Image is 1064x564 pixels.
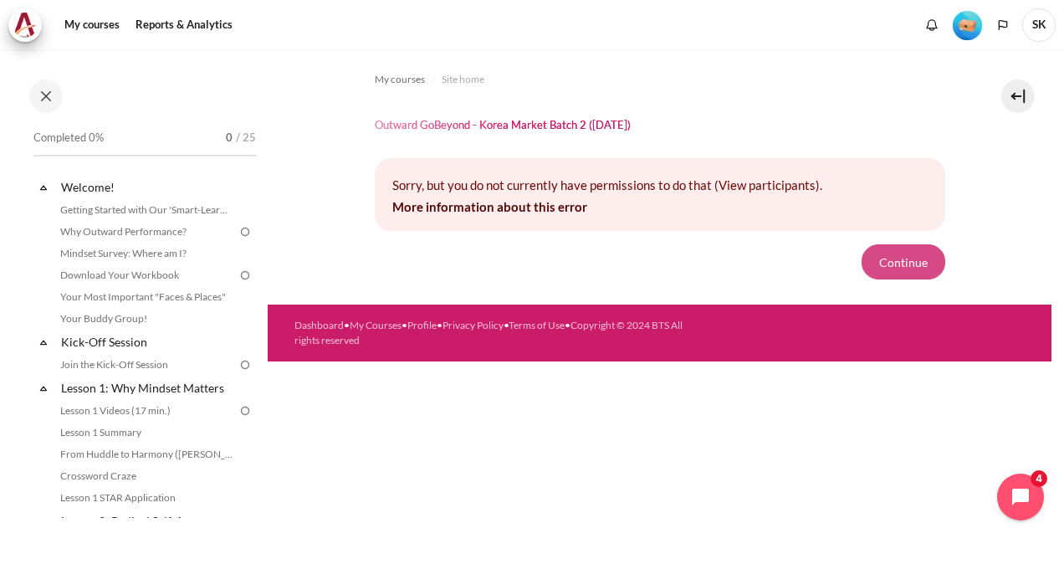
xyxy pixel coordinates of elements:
[375,72,425,87] span: My courses
[55,287,238,307] a: Your Most Important "Faces & Places"
[392,176,928,195] p: Sorry, but you do not currently have permissions to do that (View participants).
[375,118,631,132] h1: Outward GoBeyond - Korea Market Batch 2 ([DATE])
[238,403,253,418] img: To do
[59,176,238,198] a: Welcome!
[8,8,50,42] a: Architeck Architeck
[35,513,52,530] span: Collapse
[55,466,238,486] a: Crossword Craze
[238,357,253,372] img: To do
[238,268,253,283] img: To do
[442,319,504,331] a: Privacy Policy
[294,318,687,348] div: • • • • •
[35,380,52,397] span: Collapse
[55,244,238,264] a: Mindset Survey: Where am I?
[55,488,238,508] a: Lesson 1 STAR Application
[238,224,253,239] img: To do
[953,11,982,40] img: Level #1
[1022,8,1056,42] span: SK
[375,66,945,93] nav: Navigation bar
[33,130,104,146] span: Completed 0%
[953,9,982,40] div: Level #1
[59,510,238,532] a: Lesson 2: Radical Self-Awareness
[375,69,425,90] a: My courses
[55,222,238,242] a: Why Outward Performance?
[990,13,1015,38] button: Languages
[35,334,52,351] span: Collapse
[55,444,238,464] a: From Huddle to Harmony ([PERSON_NAME]'s Story)
[442,72,484,87] span: Site home
[442,69,484,90] a: Site home
[268,49,1051,305] section: Content
[946,9,989,40] a: Level #1
[35,179,52,196] span: Collapse
[55,309,238,329] a: Your Buddy Group!
[55,401,238,421] a: Lesson 1 Videos (17 min.)
[236,130,256,146] span: / 25
[13,13,37,38] img: Architeck
[294,319,344,331] a: Dashboard
[862,244,945,279] button: Continue
[55,423,238,443] a: Lesson 1 Summary
[59,331,238,353] a: Kick-Off Session
[350,319,402,331] a: My Courses
[55,200,238,220] a: Getting Started with Our 'Smart-Learning' Platform
[59,377,238,399] a: Lesson 1: Why Mindset Matters
[226,130,233,146] span: 0
[59,8,125,42] a: My courses
[919,13,944,38] div: Show notification window with no new notifications
[130,8,238,42] a: Reports & Analytics
[407,319,437,331] a: Profile
[55,355,238,375] a: Join the Kick-Off Session
[509,319,565,331] a: Terms of Use
[392,199,587,214] a: More information about this error
[1022,8,1056,42] a: User menu
[55,265,238,285] a: Download Your Workbook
